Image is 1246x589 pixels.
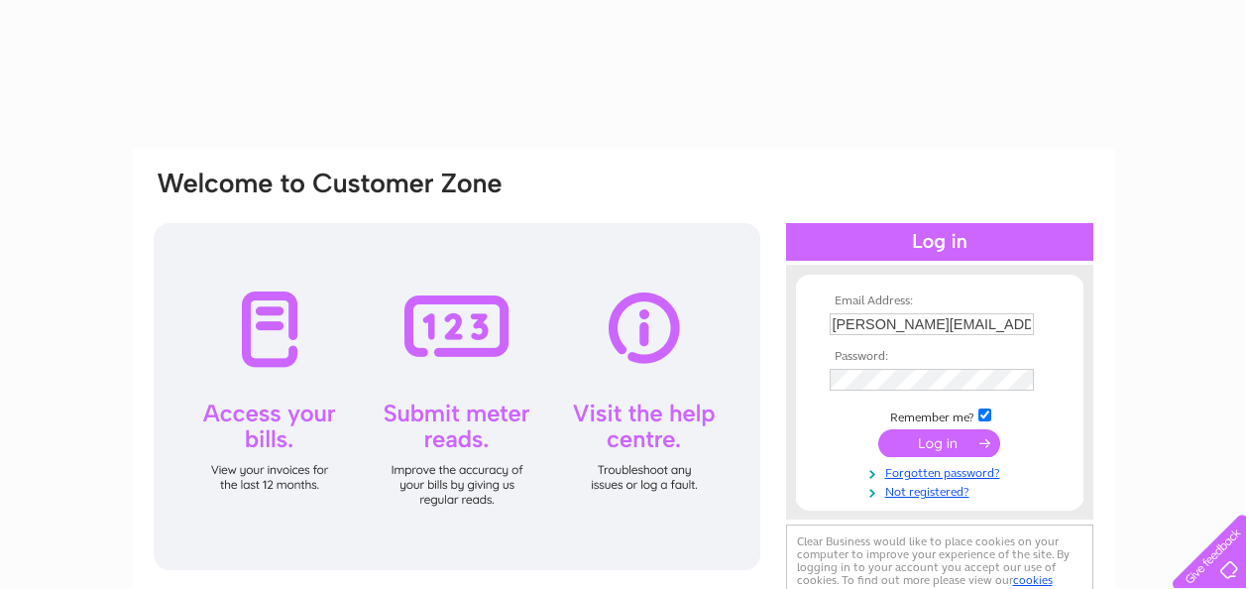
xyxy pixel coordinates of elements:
th: Password: [825,350,1055,364]
td: Remember me? [825,406,1055,425]
a: Not registered? [830,481,1055,500]
input: Submit [878,429,1000,457]
th: Email Address: [825,294,1055,308]
a: Forgotten password? [830,462,1055,481]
